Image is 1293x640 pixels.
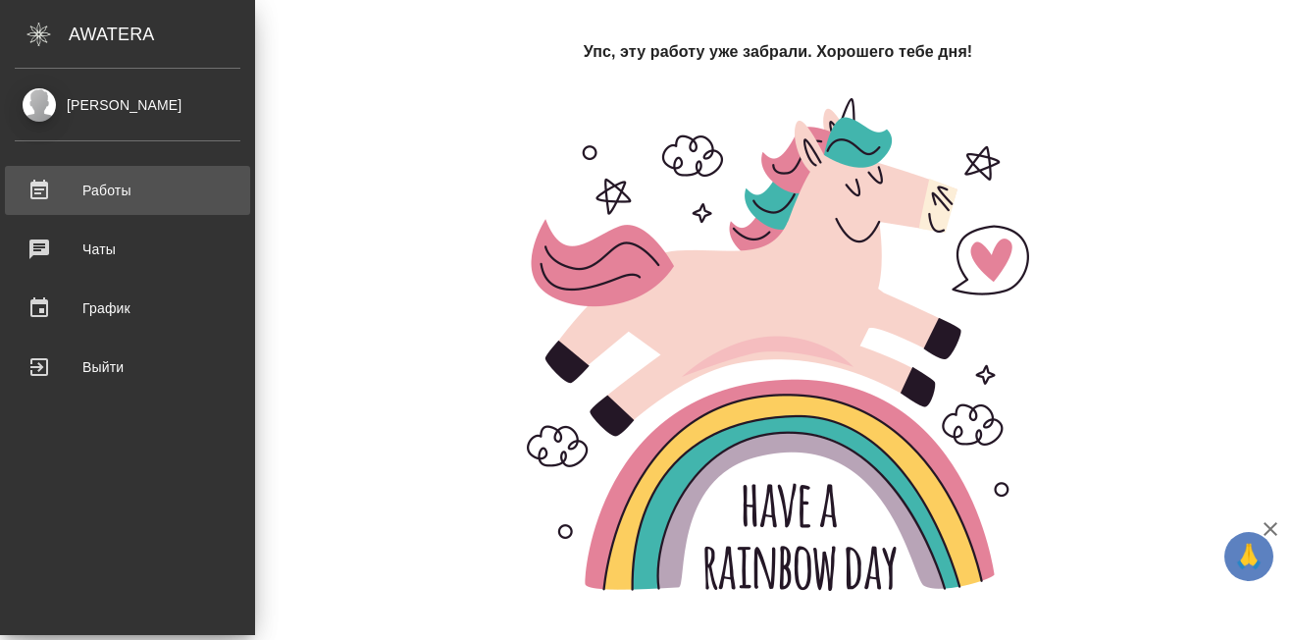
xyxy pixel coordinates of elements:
[584,40,973,64] h4: Упс, эту работу уже забрали. Хорошего тебе дня!
[5,343,250,392] a: Выйти
[15,352,240,382] div: Выйти
[15,293,240,323] div: График
[15,176,240,205] div: Работы
[15,235,240,264] div: Чаты
[69,15,255,54] div: AWATERA
[15,94,240,116] div: [PERSON_NAME]
[1224,532,1273,581] button: 🙏
[5,284,250,333] a: График
[1232,536,1266,577] span: 🙏
[5,166,250,215] a: Работы
[5,225,250,274] a: Чаты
